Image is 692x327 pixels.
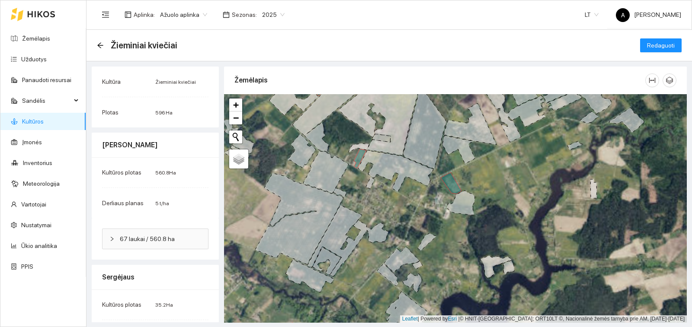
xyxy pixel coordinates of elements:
button: column-width [645,73,659,87]
span: 596 Ha [155,110,173,116]
a: Zoom out [229,111,242,124]
div: 67 laukai / 560.8 ha [103,229,208,249]
span: 560.8 Ha [155,170,176,176]
span: A [621,8,625,22]
span: Kultūros plotas [102,301,141,308]
span: LT [585,8,599,21]
span: Plotas [102,109,119,116]
span: − [233,112,239,123]
span: Kultūros plotas [102,169,141,176]
span: | [458,316,460,322]
span: column-width [646,77,659,84]
a: Nustatymai [21,222,51,229]
span: Aplinka : [134,10,155,19]
div: Atgal [97,42,104,49]
span: right [109,236,115,241]
span: [PERSON_NAME] [616,11,681,18]
a: Panaudoti resursai [22,76,71,83]
span: Žieminiai kviečiai [155,79,196,85]
span: menu-fold [102,11,109,19]
a: Žemėlapis [22,35,50,42]
a: Kultūros [22,118,44,125]
a: Įmonės [22,139,42,146]
a: Užduotys [21,56,47,63]
div: [PERSON_NAME] [102,133,208,157]
a: Zoom in [229,98,242,111]
a: Esri [448,316,457,322]
span: 5 t/ha [155,200,169,206]
span: 35.2 Ha [155,302,173,308]
a: PPIS [21,263,33,270]
span: calendar [223,11,230,18]
span: Kultūra [102,78,121,85]
span: Derliaus planas [102,200,144,206]
div: Žemėlapis [234,68,645,92]
span: Sezonas : [232,10,257,19]
button: Redaguoti [640,38,682,52]
a: Vartotojai [21,201,46,208]
span: 2025 [262,8,285,21]
span: Ažuolo aplinka [160,8,207,21]
a: Inventorius [23,159,52,166]
a: Ūkio analitika [21,242,57,249]
span: Redaguoti [647,41,675,50]
a: Layers [229,149,248,168]
span: arrow-left [97,42,104,49]
a: Meteorologija [23,180,60,187]
span: Žieminiai kviečiai [111,38,177,52]
a: Leaflet [402,316,418,322]
button: Initiate a new search [229,130,242,143]
span: Sandėlis [22,92,71,109]
button: menu-fold [97,6,114,23]
span: 67 laukai / 560.8 ha [120,234,201,244]
div: | Powered by © HNIT-[GEOGRAPHIC_DATA]; ORT10LT ©, Nacionalinė žemės tarnyba prie AM, [DATE]-[DATE] [400,315,687,323]
span: layout [125,11,131,18]
span: + [233,99,239,110]
div: Sergėjaus [102,265,208,289]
